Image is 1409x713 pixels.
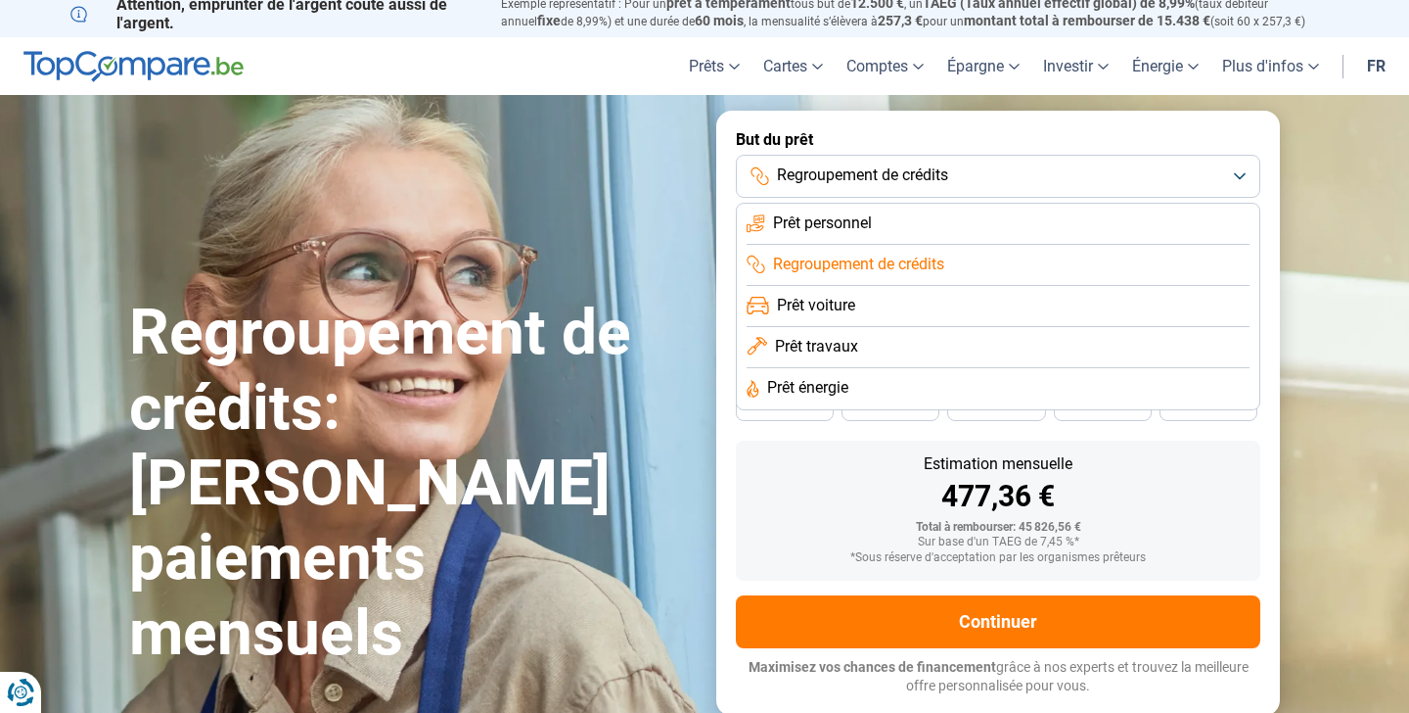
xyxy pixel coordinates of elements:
[763,401,806,412] span: 48 mois
[751,482,1245,511] div: 477,36 €
[777,165,948,186] span: Regroupement de crédits
[537,13,561,28] span: fixe
[773,254,944,275] span: Regroupement de crédits
[751,551,1245,565] div: *Sous réserve d'acceptation par les organismes prêteurs
[777,295,855,316] span: Prêt voiture
[129,296,693,672] h1: Regroupement de crédits: [PERSON_NAME] paiements mensuels
[751,456,1245,472] div: Estimation mensuelle
[964,13,1210,28] span: montant total à rembourser de 15.438 €
[695,13,744,28] span: 60 mois
[1031,37,1120,95] a: Investir
[751,536,1245,549] div: Sur base d'un TAEG de 7,45 %*
[1120,37,1210,95] a: Énergie
[775,336,858,357] span: Prêt travaux
[773,213,872,234] span: Prêt personnel
[751,37,835,95] a: Cartes
[935,37,1031,95] a: Épargne
[835,37,935,95] a: Comptes
[1210,37,1331,95] a: Plus d'infos
[767,377,848,399] span: Prêt énergie
[736,130,1260,149] label: But du prêt
[1081,401,1124,412] span: 30 mois
[975,401,1018,412] span: 36 mois
[736,658,1260,696] p: grâce à nos experts et trouvez la meilleure offre personnalisée pour vous.
[1187,401,1230,412] span: 24 mois
[1355,37,1397,95] a: fr
[736,155,1260,198] button: Regroupement de crédits
[749,659,996,675] span: Maximisez vos chances de financement
[751,521,1245,535] div: Total à rembourser: 45 826,56 €
[869,401,912,412] span: 42 mois
[736,595,1260,648] button: Continuer
[878,13,923,28] span: 257,3 €
[23,51,244,82] img: TopCompare
[677,37,751,95] a: Prêts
